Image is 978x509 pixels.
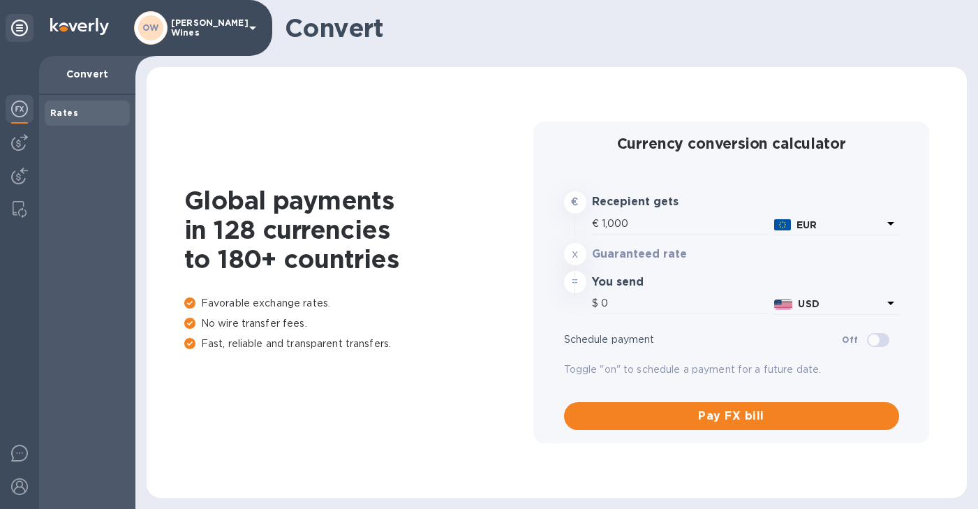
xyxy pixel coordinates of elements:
[142,22,159,33] b: OW
[592,293,601,314] div: $
[564,135,899,152] h2: Currency conversion calculator
[774,300,793,309] img: USD
[285,13,956,43] h1: Convert
[564,271,586,293] div: =
[184,316,533,331] p: No wire transfer fees.
[575,408,888,425] span: Pay FX bill
[6,14,34,42] div: Unpin categories
[842,334,858,345] b: Off
[184,186,533,274] h1: Global payments in 128 currencies to 180+ countries
[592,276,728,289] h3: You send
[798,298,819,309] b: USD
[571,196,578,207] strong: €
[50,67,124,81] p: Convert
[564,332,843,347] p: Schedule payment
[50,18,109,35] img: Logo
[592,196,728,209] h3: Recepient gets
[11,101,28,117] img: Foreign exchange
[564,243,586,265] div: x
[564,362,899,377] p: Toggle "on" to schedule a payment for a future date.
[184,296,533,311] p: Favorable exchange rates.
[797,219,817,230] b: EUR
[171,18,241,38] p: [PERSON_NAME] Wines
[564,402,899,430] button: Pay FX bill
[601,293,769,314] input: Amount
[602,214,769,235] input: Amount
[592,248,728,261] h3: Guaranteed rate
[50,108,78,118] b: Rates
[184,337,533,351] p: Fast, reliable and transparent transfers.
[592,214,602,235] div: €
